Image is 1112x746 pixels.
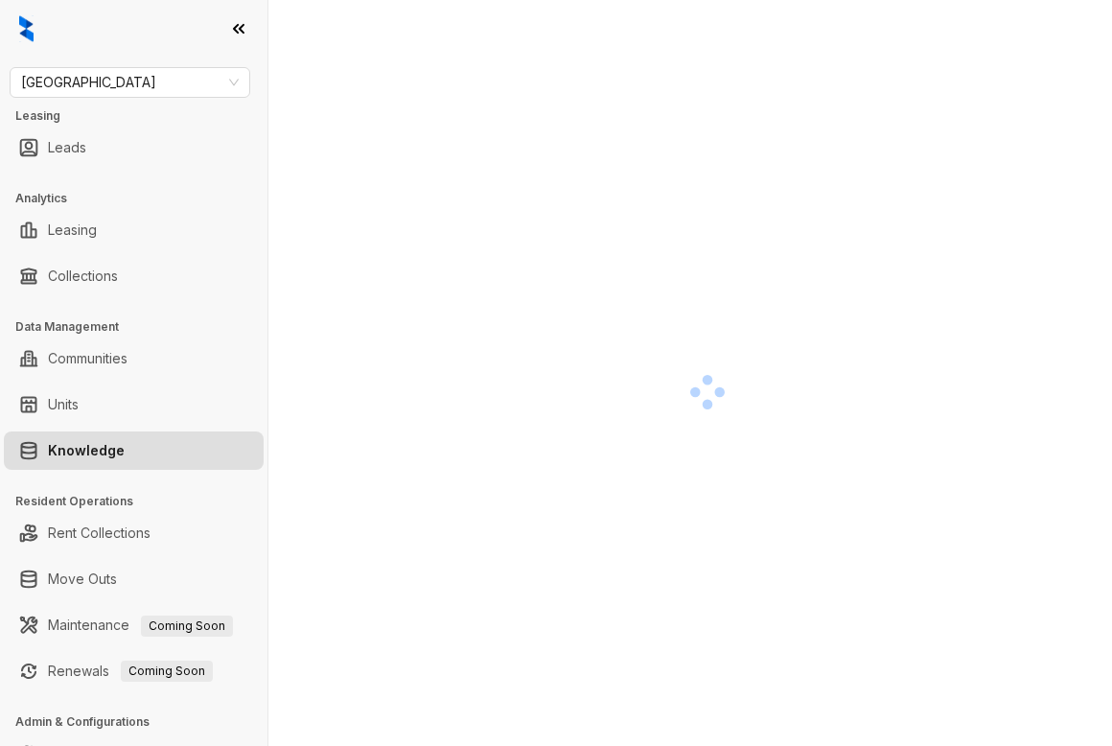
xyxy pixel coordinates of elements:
[48,128,86,167] a: Leads
[15,493,267,510] h3: Resident Operations
[19,15,34,42] img: logo
[48,211,97,249] a: Leasing
[4,128,264,167] li: Leads
[15,713,267,731] h3: Admin & Configurations
[121,661,213,682] span: Coming Soon
[4,514,264,552] li: Rent Collections
[48,514,151,552] a: Rent Collections
[4,339,264,378] li: Communities
[4,652,264,690] li: Renewals
[4,257,264,295] li: Collections
[4,211,264,249] li: Leasing
[4,431,264,470] li: Knowledge
[15,318,267,336] h3: Data Management
[141,616,233,637] span: Coming Soon
[15,190,267,207] h3: Analytics
[4,606,264,644] li: Maintenance
[21,68,239,97] span: Fairfield
[15,107,267,125] h3: Leasing
[48,339,127,378] a: Communities
[48,257,118,295] a: Collections
[48,652,213,690] a: RenewalsComing Soon
[4,385,264,424] li: Units
[48,385,79,424] a: Units
[4,560,264,598] li: Move Outs
[48,431,125,470] a: Knowledge
[48,560,117,598] a: Move Outs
